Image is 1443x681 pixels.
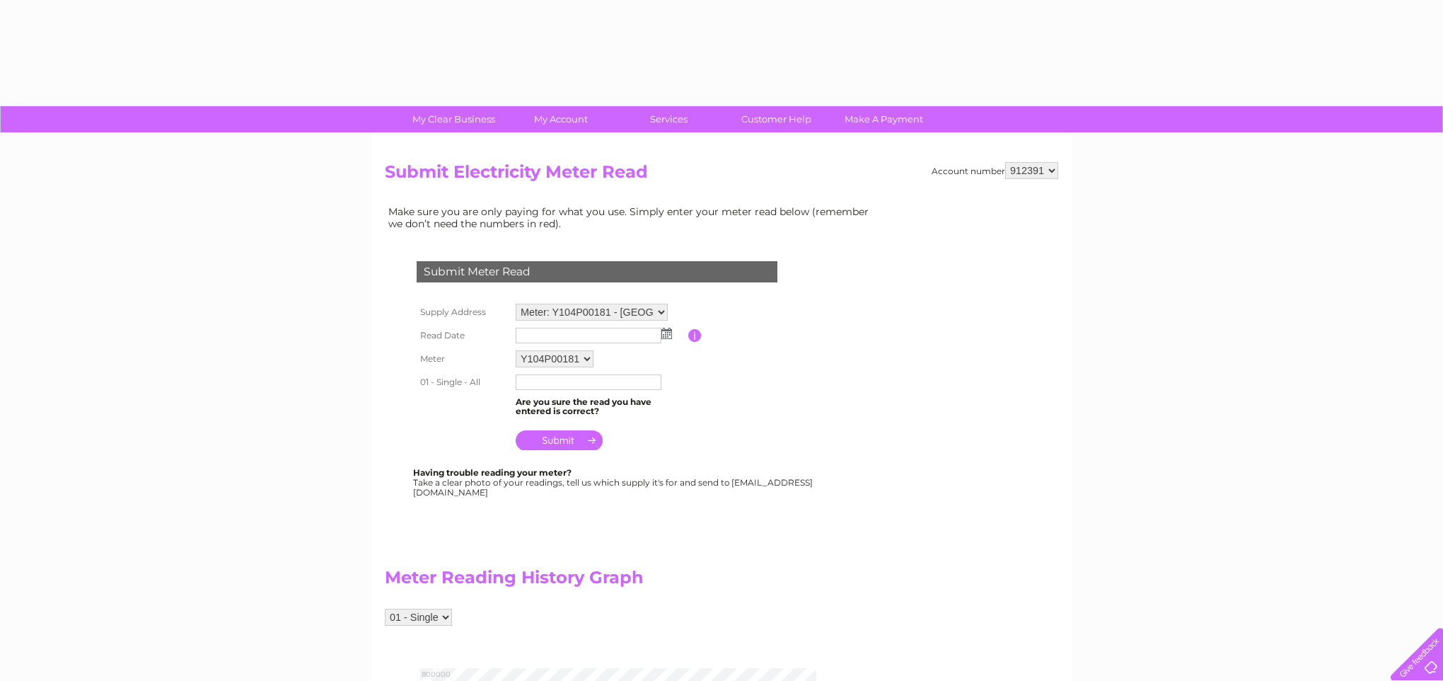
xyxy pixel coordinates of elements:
div: Take a clear photo of your readings, tell us which supply it's for and send to [EMAIL_ADDRESS][DO... [413,468,815,497]
a: Services [610,106,727,132]
a: My Account [503,106,620,132]
td: Make sure you are only paying for what you use. Simply enter your meter read below (remember we d... [385,202,880,232]
h2: Submit Electricity Meter Read [385,162,1058,189]
img: ... [661,328,672,339]
h2: Meter Reading History Graph [385,568,880,595]
a: Make A Payment [825,106,942,132]
a: My Clear Business [395,106,512,132]
th: Supply Address [413,300,512,324]
th: Meter [413,347,512,371]
div: Account number [932,162,1058,179]
input: Submit [516,430,603,450]
input: Information [688,329,702,342]
a: Customer Help [718,106,835,132]
th: Read Date [413,324,512,347]
b: Having trouble reading your meter? [413,467,572,478]
th: 01 - Single - All [413,371,512,394]
div: Submit Meter Read [417,261,777,282]
td: Are you sure the read you have entered is correct? [512,394,688,420]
